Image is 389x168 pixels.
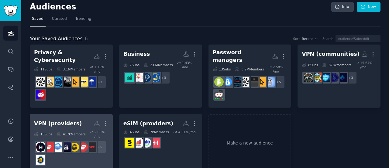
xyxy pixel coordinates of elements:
div: Search [322,37,333,41]
div: + 3 [157,71,170,84]
div: Business [123,50,150,58]
img: PrivacyGuides [44,77,54,87]
img: VPN_Support [321,73,330,82]
img: privacy [36,77,45,87]
div: eSIM (providers) [123,120,174,127]
img: Express_VPN [78,142,88,152]
a: Trending [73,14,93,27]
div: 417k Members [57,130,86,138]
img: vpns [312,73,322,82]
a: Info [331,2,354,12]
img: cybersecurity_news [61,77,71,87]
img: Expressvpn [44,142,54,152]
img: PasswordManagers [223,77,232,87]
img: IVPN [87,142,96,152]
img: cybersecurity [36,90,45,99]
img: mullvadvpn [36,155,45,165]
div: Sort [293,37,300,41]
div: + 3 [94,76,106,88]
img: Entrepreneurship [142,73,151,82]
img: Passwords [231,77,241,87]
img: Holafly [150,138,160,148]
input: Audience/Subreddit [336,35,380,42]
span: Your Saved Audiences [30,35,83,43]
div: 13 Sub s [34,130,52,138]
img: VPN [304,73,313,82]
div: 8 Sub s [302,61,318,69]
a: Business7Subs2.6MMembers1.43% /mo+3StartingBusinessEntrepreneurshipSmallBusinessCanadaBusinessPH [119,45,202,108]
span: Curated [52,16,67,22]
img: Windscribe [36,142,45,152]
div: Password managers [213,49,272,64]
a: Curated [50,14,69,27]
a: VPN (communities)8Subs878kMembers15.64% /mo+3vpnnetworkVPNsRedditVPN_SupportvpnsVPN [298,45,380,108]
div: 15.64 % /mo [360,61,376,69]
a: Privacy & Cybersecurity11Subs3.1MMembers1.15% /mo+3europrivacyPrivacyTechTalkCyberSecurityAdvicec... [30,45,113,108]
div: Privacy & Cybersecurity [34,49,94,64]
img: Airalo [133,138,143,148]
img: androidapps [214,77,224,87]
img: BusinessPH [125,73,134,82]
img: sysadmin [214,90,224,99]
div: 3.1M Members [57,65,85,73]
img: VPNsReddit [329,73,339,82]
div: 4 Sub s [123,130,139,134]
img: PrivacyTechTalk [78,77,88,87]
img: saily [125,138,134,148]
img: AirVPN [53,142,62,152]
img: StartingBusiness [150,73,160,82]
button: Recent [302,37,318,41]
span: 6 [85,36,88,41]
div: 13 Sub s [213,65,231,73]
img: privacy [240,77,249,87]
span: Trending [75,16,91,22]
img: software [248,77,258,87]
img: CyberSecurityAdvice [70,77,79,87]
img: torguard [61,142,71,152]
div: 4.31 % /mo [178,130,196,134]
h2: Audiences [30,2,331,12]
a: Password managers13Subs3.9MMembers2.58% /mo+5WindowsHelpCyberSecurityAdvicesoftwareprivacyPasswor... [208,45,291,108]
div: 878k Members [322,61,351,69]
a: Saved [30,14,46,27]
img: vpnnetwork [338,73,347,82]
img: SmallBusinessCanada [133,73,143,82]
div: + 3 [344,71,357,84]
div: 2.66 % /mo [95,130,108,138]
div: 7 Sub s [123,61,139,69]
div: 1.15 % /mo [94,65,108,73]
div: VPN (communities) [302,50,360,58]
div: 2.58 % /mo [273,65,287,73]
a: New [357,2,380,12]
span: Saved [32,16,43,22]
img: WindowsHelp [265,77,275,87]
div: 2.6M Members [144,61,173,69]
div: 11 Sub s [34,65,52,73]
div: 7k Members [144,130,169,134]
span: Recent [302,37,313,41]
div: + 5 [94,141,106,153]
img: GummySearch logo [4,5,18,16]
div: 1.43 % /mo [182,61,198,69]
div: VPN (providers) [34,120,82,127]
div: 3.9M Members [235,65,264,73]
img: CyberSecurityAdvice [257,77,266,87]
img: aloSIM [142,138,151,148]
img: CyberGhost [70,142,79,152]
img: europrivacy [87,77,96,87]
div: + 5 [272,76,285,88]
img: DigitalPrivacy [53,77,62,87]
